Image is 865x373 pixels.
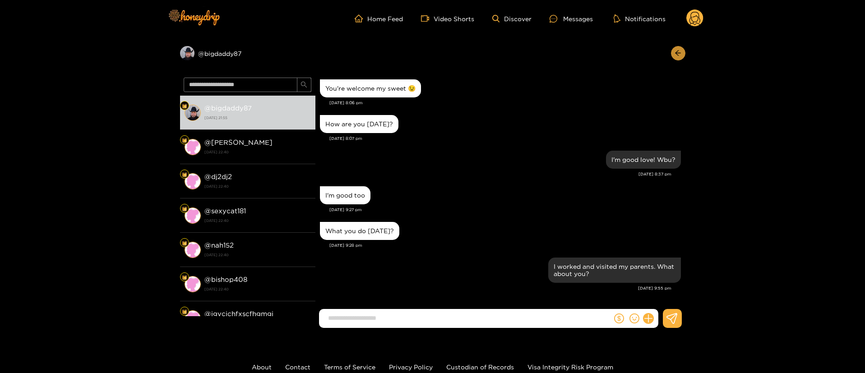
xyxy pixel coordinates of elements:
div: @bigdaddy87 [180,46,315,60]
div: Aug. 21, 8:37 pm [606,151,681,169]
div: Aug. 21, 8:07 pm [320,115,398,133]
div: [DATE] 9:55 pm [320,285,671,291]
img: conversation [185,173,201,189]
a: Privacy Policy [389,364,433,370]
img: Fan Level [182,309,187,314]
img: Fan Level [182,206,187,212]
span: smile [629,313,639,323]
div: I'm good love! Wbu? [611,156,675,163]
a: Discover [492,15,532,23]
div: What you do [DATE]? [325,227,394,235]
div: [DATE] 9:27 pm [329,207,681,213]
img: conversation [185,105,201,121]
div: I worked and visited my parents. What about you? [554,263,675,277]
strong: @ [PERSON_NAME] [204,138,273,146]
strong: @ bigdaddy87 [204,104,252,112]
strong: @ jgvcjchfxscfhgmgj [204,310,273,318]
div: [DATE] 8:06 pm [329,100,681,106]
button: arrow-left [671,46,685,60]
div: How are you [DATE]? [325,120,393,128]
img: Fan Level [182,172,187,177]
a: About [252,364,272,370]
img: conversation [185,207,201,224]
strong: @ dj2dj2 [204,173,232,180]
a: Video Shorts [421,14,474,23]
div: [DATE] 8:07 pm [329,135,681,142]
span: arrow-left [675,50,681,57]
button: dollar [612,312,626,325]
div: [DATE] 8:37 pm [320,171,671,177]
img: Fan Level [182,240,187,246]
strong: [DATE] 22:40 [204,285,311,293]
a: Terms of Service [324,364,375,370]
img: Fan Level [182,275,187,280]
div: Aug. 21, 8:06 pm [320,79,421,97]
div: Aug. 21, 9:55 pm [548,258,681,283]
a: Visa Integrity Risk Program [527,364,613,370]
span: dollar [614,313,624,323]
img: conversation [185,276,201,292]
img: Fan Level [182,138,187,143]
strong: [DATE] 22:40 [204,216,311,225]
strong: [DATE] 22:40 [204,251,311,259]
strong: [DATE] 21:55 [204,114,311,122]
span: home [355,14,367,23]
span: search [301,81,307,89]
span: video-camera [421,14,434,23]
a: Contact [285,364,310,370]
img: conversation [185,139,201,155]
a: Home Feed [355,14,403,23]
strong: [DATE] 22:40 [204,182,311,190]
div: I'm good too [325,192,365,199]
img: Fan Level [182,103,187,109]
strong: [DATE] 22:40 [204,148,311,156]
div: [DATE] 9:28 pm [329,242,681,249]
button: search [297,78,311,92]
img: conversation [185,310,201,327]
div: Aug. 21, 9:27 pm [320,186,370,204]
div: You're welcome my sweet 😉 [325,85,416,92]
div: Messages [550,14,593,24]
strong: @ sexycat181 [204,207,246,215]
img: conversation [185,242,201,258]
strong: @ bishop408 [204,276,247,283]
a: Custodian of Records [446,364,514,370]
strong: @ nah152 [204,241,234,249]
button: Notifications [611,14,668,23]
div: Aug. 21, 9:28 pm [320,222,399,240]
